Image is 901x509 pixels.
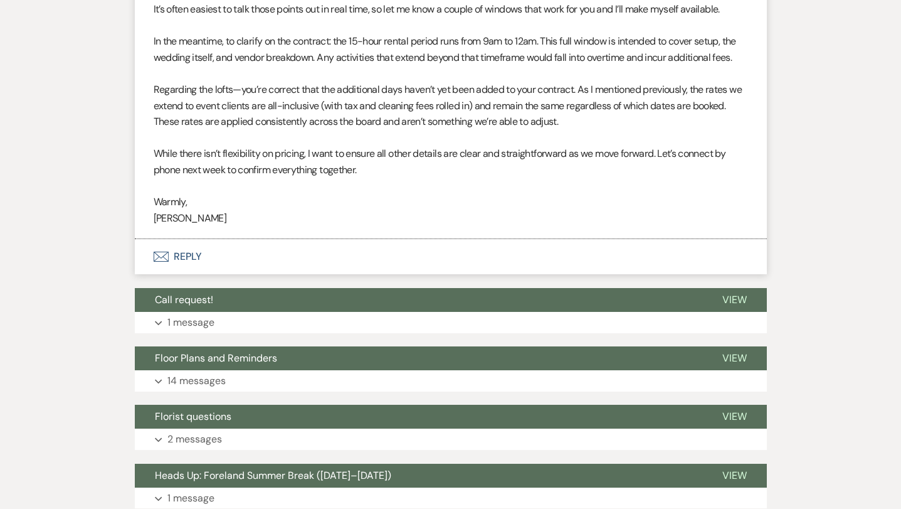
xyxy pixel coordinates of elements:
button: 2 messages [135,429,767,450]
button: Heads Up: Foreland Summer Break ([DATE]–[DATE]) [135,464,702,488]
span: View [722,293,747,306]
button: View [702,346,767,370]
p: 1 message [167,490,214,506]
span: View [722,410,747,423]
p: Regarding the lofts—you’re correct that the additional days haven’t yet been added to your contra... [154,82,748,130]
span: Florist questions [155,410,231,423]
button: Call request! [135,288,702,312]
span: View [722,469,747,482]
p: Warmly, [154,194,748,210]
p: [PERSON_NAME] [154,210,748,227]
p: While there isn’t flexibility on pricing, I want to ensure all other details are clear and straig... [154,146,748,178]
span: View [722,351,747,365]
button: 1 message [135,312,767,333]
p: In the meantime, to clarify on the contract: the 15-hour rental period runs from 9am to 12am. Thi... [154,33,748,65]
span: Heads Up: Foreland Summer Break ([DATE]–[DATE]) [155,469,391,482]
p: 2 messages [167,431,222,447]
span: Call request! [155,293,213,306]
button: 1 message [135,488,767,509]
p: 14 messages [167,373,226,389]
button: View [702,464,767,488]
p: 1 message [167,314,214,331]
button: Florist questions [135,405,702,429]
button: Reply [135,239,767,274]
button: View [702,288,767,312]
button: View [702,405,767,429]
button: Floor Plans and Reminders [135,346,702,370]
button: 14 messages [135,370,767,392]
span: Floor Plans and Reminders [155,351,277,365]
